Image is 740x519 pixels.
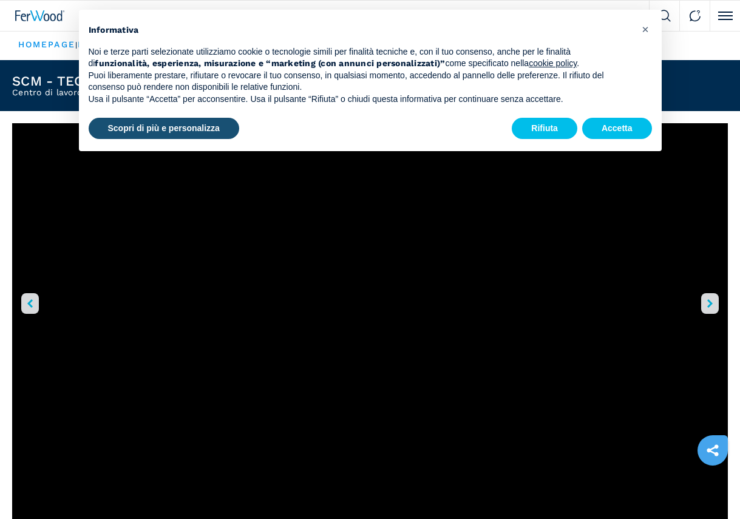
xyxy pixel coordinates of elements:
button: Rifiuta [512,118,577,140]
p: Noi e terze parti selezionate utilizziamo cookie o tecnologie simili per finalità tecniche e, con... [89,46,633,70]
h2: Informativa [89,24,633,36]
strong: funzionalità, esperienza, misurazione e “marketing (con annunci personalizzati)” [95,58,445,68]
span: × [642,22,649,36]
button: Accetta [582,118,652,140]
button: right-button [701,293,719,314]
iframe: Chat [688,464,731,510]
button: Scopri di più e personalizza [89,118,239,140]
button: Chiudi questa informativa [636,19,656,39]
img: Contact us [689,10,701,22]
a: sharethis [698,435,728,466]
h1: SCM - TECH Z5-52 [12,75,137,88]
button: Click to toggle menu [710,1,740,31]
p: Puoi liberamente prestare, rifiutare o revocare il tuo consenso, in qualsiasi momento, accedendo ... [89,70,633,93]
h2: Centro di lavoro a 5 assi [12,88,137,97]
p: Usa il pulsante “Accetta” per acconsentire. Usa il pulsante “Rifiuta” o chiudi questa informativa... [89,93,633,106]
a: cookie policy [529,58,577,68]
a: HOMEPAGE [18,39,75,49]
img: Ferwood [15,10,65,21]
button: left-button [21,293,39,314]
